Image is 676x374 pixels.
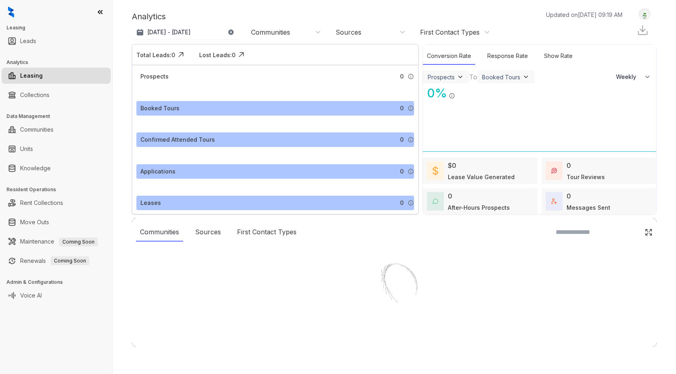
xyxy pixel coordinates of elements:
[20,253,89,269] a: RenewalsComing Soon
[400,167,404,176] span: 0
[2,287,111,304] li: Voice AI
[235,49,247,61] img: Click Icon
[408,168,414,175] img: Info
[611,70,656,84] button: Weekly
[20,87,49,103] a: Collections
[136,51,175,59] div: Total Leads: 0
[136,223,183,242] div: Communities
[423,84,447,102] div: 0 %
[59,238,98,246] span: Coming Soon
[6,24,112,31] h3: Leasing
[483,48,532,65] div: Response Rate
[140,72,169,81] div: Prospects
[448,173,515,181] div: Lease Value Generated
[456,73,464,81] img: ViewFilterArrow
[522,73,530,81] img: ViewFilterArrow
[336,28,361,37] div: Sources
[482,74,520,81] div: Booked Tours
[449,93,455,99] img: Info
[448,161,456,170] div: $0
[408,73,414,80] img: Info
[408,105,414,112] img: Info
[140,104,179,113] div: Booked Tours
[380,327,409,335] div: Loading...
[2,68,111,84] li: Leasing
[428,74,455,81] div: Prospects
[400,104,404,113] span: 0
[628,229,635,236] img: SearchIcon
[551,198,557,204] img: TotalFum
[448,191,452,201] div: 0
[191,223,225,242] div: Sources
[140,135,215,144] div: Confirmed Attended Tours
[2,253,111,269] li: Renewals
[20,122,54,138] a: Communities
[233,223,301,242] div: First Contact Types
[546,10,622,19] p: Updated on [DATE] 09:19 AM
[251,28,290,37] div: Communities
[455,85,467,97] img: Click Icon
[469,72,477,82] div: To
[20,33,36,49] a: Leads
[132,10,166,23] p: Analytics
[2,233,111,250] li: Maintenance
[400,135,404,144] span: 0
[408,136,414,143] img: Info
[2,195,111,211] li: Rent Collections
[567,173,605,181] div: Tour Reviews
[2,87,111,103] li: Collections
[2,214,111,230] li: Move Outs
[400,198,404,207] span: 0
[132,25,241,39] button: [DATE] - [DATE]
[433,198,438,205] img: AfterHoursConversations
[6,59,112,66] h3: Analytics
[400,72,404,81] span: 0
[6,113,112,120] h3: Data Management
[2,33,111,49] li: Leads
[2,160,111,176] li: Knowledge
[199,51,235,59] div: Lost Leads: 0
[448,203,510,212] div: After-Hours Prospects
[540,48,577,65] div: Show Rate
[20,160,51,176] a: Knowledge
[140,198,161,207] div: Leases
[433,166,438,176] img: LeaseValue
[354,246,435,327] img: Loader
[420,28,480,37] div: First Contact Types
[20,141,33,157] a: Units
[147,28,191,36] p: [DATE] - [DATE]
[616,73,641,81] span: Weekly
[567,203,610,212] div: Messages Sent
[20,214,49,230] a: Move Outs
[567,191,571,201] div: 0
[6,279,112,286] h3: Admin & Configurations
[408,200,414,206] img: Info
[51,256,89,265] span: Coming Soon
[423,48,475,65] div: Conversion Rate
[639,10,650,19] img: UserAvatar
[2,122,111,138] li: Communities
[20,287,42,304] a: Voice AI
[2,141,111,157] li: Units
[567,161,571,170] div: 0
[645,228,653,236] img: Click Icon
[637,24,649,36] img: Download
[8,6,14,18] img: logo
[20,68,43,84] a: Leasing
[175,49,187,61] img: Click Icon
[140,167,175,176] div: Applications
[20,195,63,211] a: Rent Collections
[551,168,557,174] img: TourReviews
[6,186,112,193] h3: Resident Operations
